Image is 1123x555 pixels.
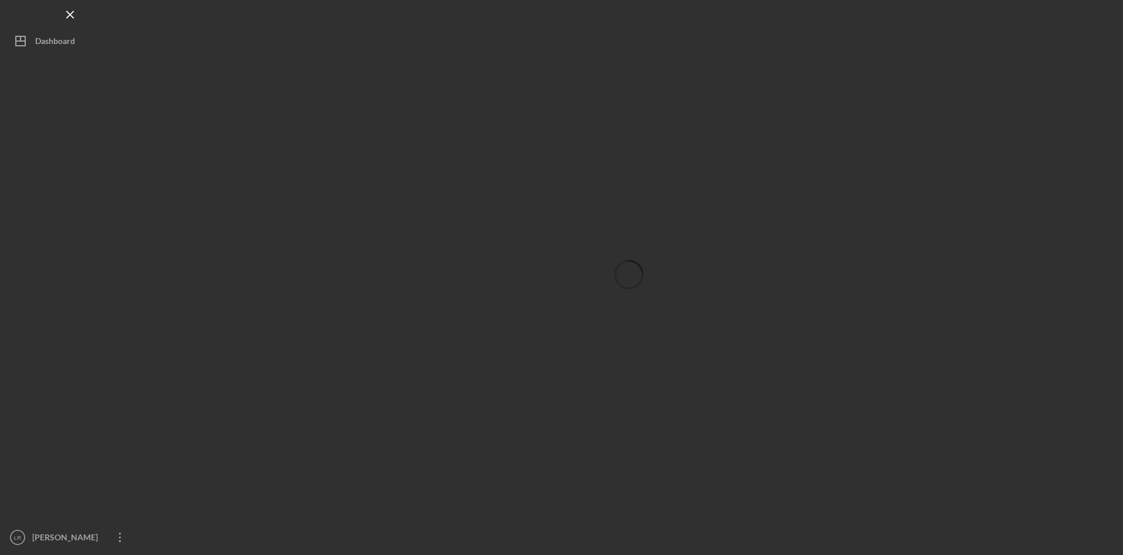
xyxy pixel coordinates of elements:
[35,29,75,56] div: Dashboard
[29,526,106,552] div: [PERSON_NAME]
[14,534,21,541] text: LR
[6,526,135,549] button: LR[PERSON_NAME]
[6,29,135,53] button: Dashboard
